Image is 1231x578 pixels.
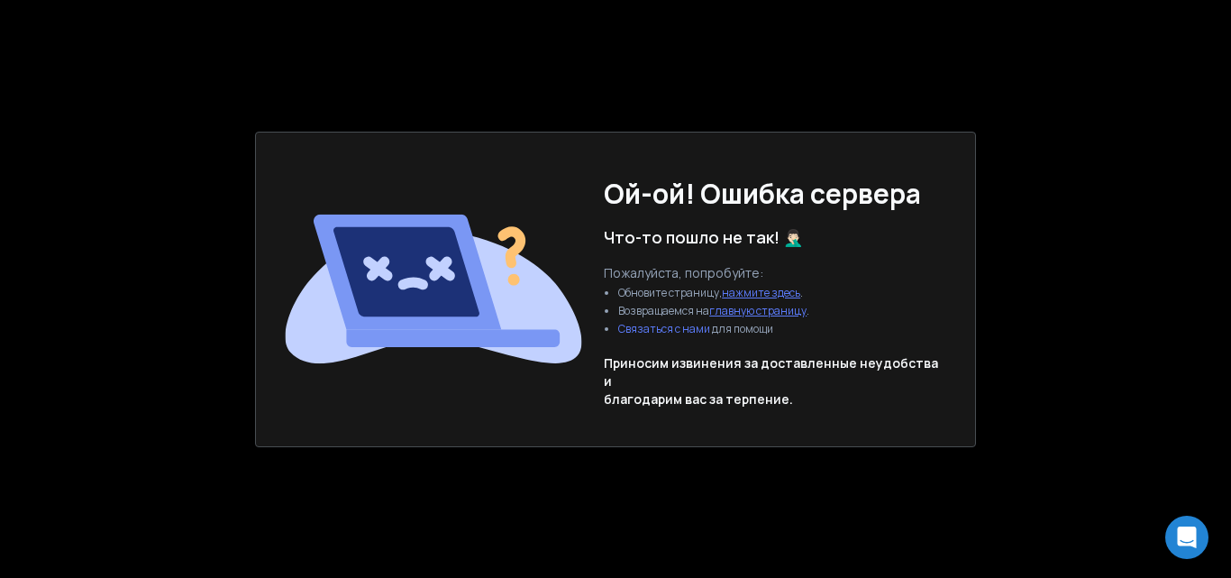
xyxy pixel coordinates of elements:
button: Связаться с нами [618,322,710,336]
font: Что-то пошло не так! 🤦🏻‍♂️ [604,226,803,248]
font: Возвращаемся на [618,303,709,318]
font: Приносим извинения за доставленные неудобства и [604,354,938,390]
font: Ой-ой! Ошибка сервера [604,175,921,212]
font: благодарим вас за терпение. [604,390,793,408]
font: Пожалуйста, попробуйте: [604,264,763,281]
font: Связаться с нами [618,321,710,336]
a: главную страницу [709,303,807,318]
font: . [800,285,803,300]
font: Обновите страницу, [618,285,722,300]
font: для помощи [712,321,773,336]
div: Открытый Интерком Мессенджер [1165,516,1208,559]
font: . [807,303,809,318]
a: нажмите здесь [722,285,800,300]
